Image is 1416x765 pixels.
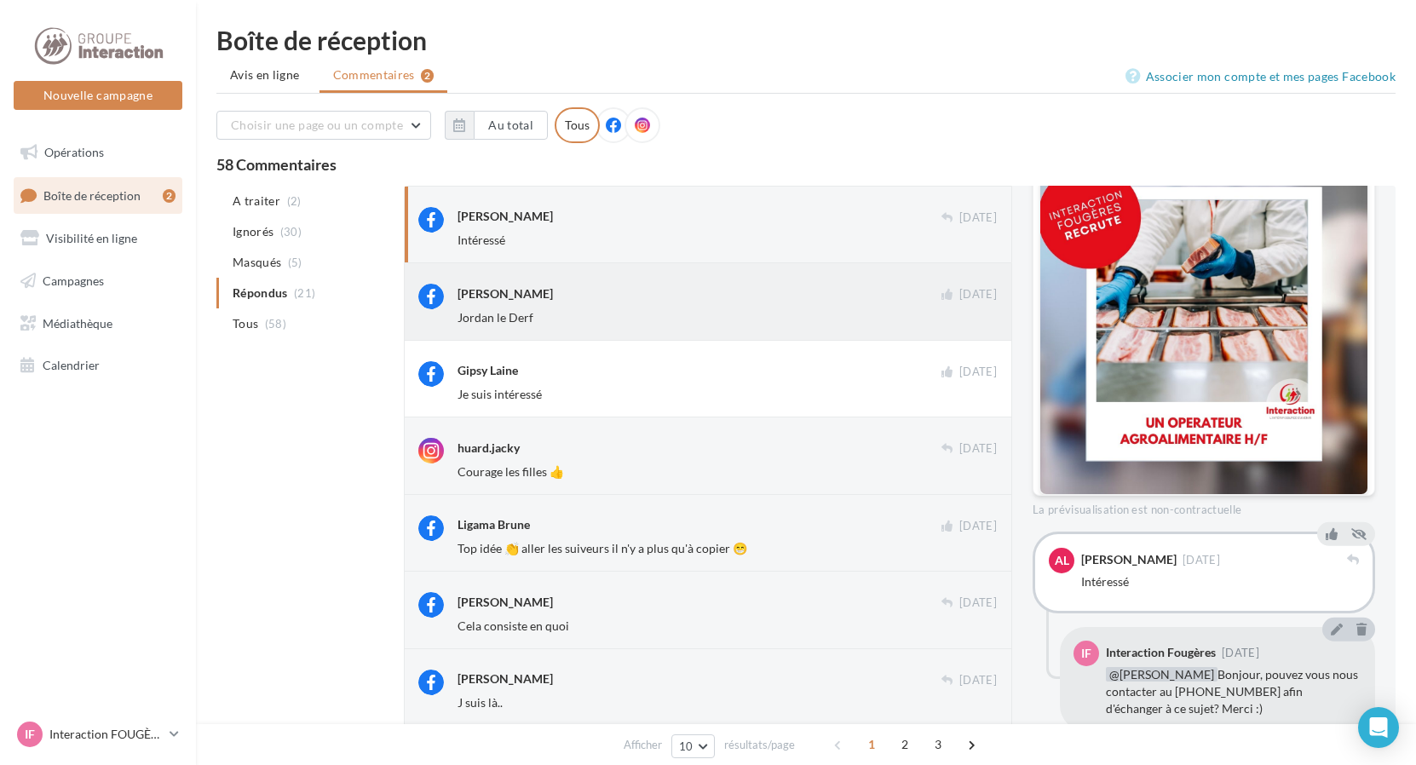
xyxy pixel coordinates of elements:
[10,306,186,342] a: Médiathèque
[458,233,505,247] span: Intéressé
[233,193,280,210] span: A traiter
[25,726,35,743] span: IF
[1081,554,1177,566] div: [PERSON_NAME]
[724,737,795,753] span: résultats/page
[231,118,403,132] span: Choisir une page ou un compte
[458,440,520,457] div: huard.jacky
[46,231,137,245] span: Visibilité en ligne
[280,225,302,239] span: (30)
[43,273,104,288] span: Campagnes
[43,358,100,372] span: Calendrier
[959,365,997,380] span: [DATE]
[458,310,533,325] span: Jordan le Derf
[14,81,182,110] button: Nouvelle campagne
[624,737,662,753] span: Afficher
[43,187,141,202] span: Boîte de réception
[458,695,503,710] span: J suis là..
[891,731,918,758] span: 2
[458,362,518,379] div: Gipsy Laine
[458,670,553,687] div: [PERSON_NAME]
[959,519,997,534] span: [DATE]
[1081,645,1091,662] span: IF
[959,673,997,688] span: [DATE]
[445,111,548,140] button: Au total
[43,315,112,330] span: Médiathèque
[10,263,186,299] a: Campagnes
[1222,647,1259,659] span: [DATE]
[959,441,997,457] span: [DATE]
[458,387,542,401] span: Je suis intéressé
[458,285,553,302] div: [PERSON_NAME]
[216,27,1396,53] div: Boîte de réception
[288,256,302,269] span: (5)
[1106,667,1217,682] span: @[PERSON_NAME]
[216,111,431,140] button: Choisir une page ou un compte
[163,189,176,203] div: 2
[924,731,952,758] span: 3
[858,731,885,758] span: 1
[474,111,548,140] button: Au total
[1125,66,1396,87] a: Associer mon compte et mes pages Facebook
[1183,555,1220,566] span: [DATE]
[233,223,273,240] span: Ignorés
[10,221,186,256] a: Visibilité en ligne
[458,541,747,555] span: Top idée 👏 aller les suiveurs il n'y a plus qu'à copier 😁
[1055,552,1069,569] span: AL
[44,145,104,159] span: Opérations
[10,135,186,170] a: Opérations
[555,107,600,143] div: Tous
[49,726,163,743] p: Interaction FOUGÈRES
[287,194,302,208] span: (2)
[671,734,715,758] button: 10
[679,739,694,753] span: 10
[233,254,281,271] span: Masqués
[1081,573,1359,590] div: Intéressé
[216,157,1396,172] div: 58 Commentaires
[1033,496,1375,518] div: La prévisualisation est non-contractuelle
[458,464,564,479] span: Courage les filles 👍
[458,618,569,633] span: Cela consiste en quoi
[959,287,997,302] span: [DATE]
[1358,707,1399,748] div: Open Intercom Messenger
[10,348,186,383] a: Calendrier
[10,177,186,214] a: Boîte de réception2
[959,595,997,611] span: [DATE]
[230,66,300,83] span: Avis en ligne
[458,516,530,533] div: Ligama Brune
[959,210,997,226] span: [DATE]
[1106,647,1216,659] div: Interaction Fougères
[265,317,286,331] span: (58)
[14,718,182,751] a: IF Interaction FOUGÈRES
[458,208,553,225] div: [PERSON_NAME]
[458,594,553,611] div: [PERSON_NAME]
[1106,667,1358,716] span: Bonjour, pouvez vous nous contacter au [PHONE_NUMBER] afin d'échanger à ce sujet? Merci :)
[233,315,258,332] span: Tous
